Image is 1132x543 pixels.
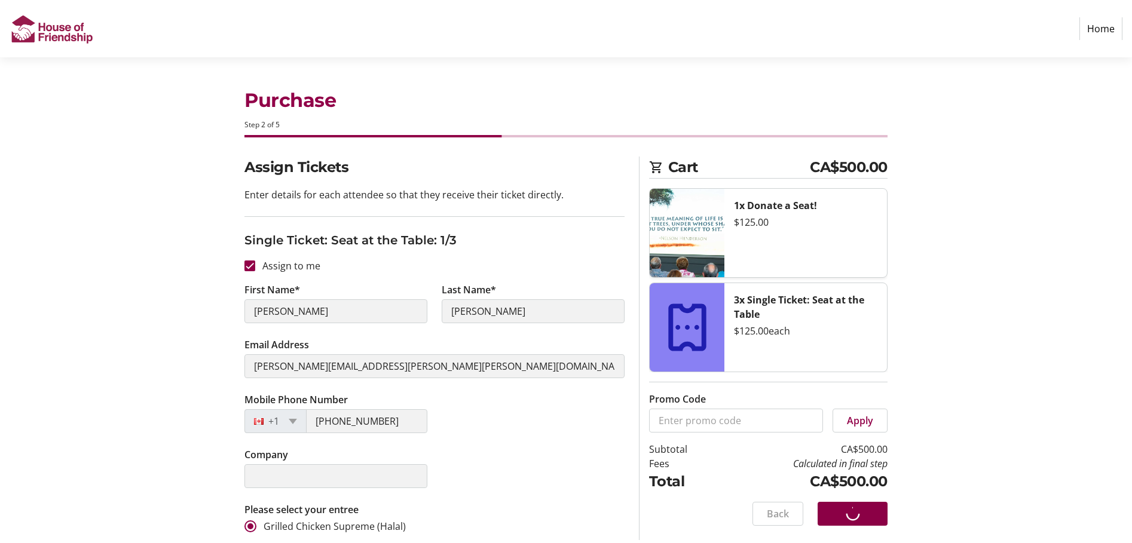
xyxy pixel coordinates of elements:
[810,157,888,178] span: CA$500.00
[718,442,888,456] td: CA$500.00
[244,119,888,130] div: Step 2 of 5
[833,409,888,432] button: Apply
[1079,17,1122,40] a: Home
[244,447,288,462] label: Company
[734,324,877,338] div: $125.00 each
[244,283,300,297] label: First Name*
[244,338,309,352] label: Email Address
[244,231,625,249] h3: Single Ticket: Seat at the Table: 1/3
[244,502,625,517] p: Please select your entree
[255,259,320,273] label: Assign to me
[649,456,718,471] td: Fees
[734,199,817,212] strong: 1x Donate a Seat!
[244,188,625,202] p: Enter details for each attendee so that they receive their ticket directly.
[306,409,427,433] input: (506) 234-5678
[649,409,823,432] input: Enter promo code
[244,392,348,407] label: Mobile Phone Number
[734,293,864,321] strong: 3x Single Ticket: Seat at the Table
[847,413,873,428] span: Apply
[718,456,888,471] td: Calculated in final step
[10,5,94,53] img: House of Friendship's Logo
[718,471,888,492] td: CA$500.00
[734,215,877,229] div: $125.00
[244,86,888,115] h1: Purchase
[264,520,406,533] span: Grilled Chicken Supreme (Halal)
[668,157,810,178] span: Cart
[649,471,718,492] td: Total
[442,283,496,297] label: Last Name*
[244,157,625,178] h2: Assign Tickets
[650,189,724,277] img: Donate a Seat!
[649,392,706,406] label: Promo Code
[649,442,718,456] td: Subtotal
